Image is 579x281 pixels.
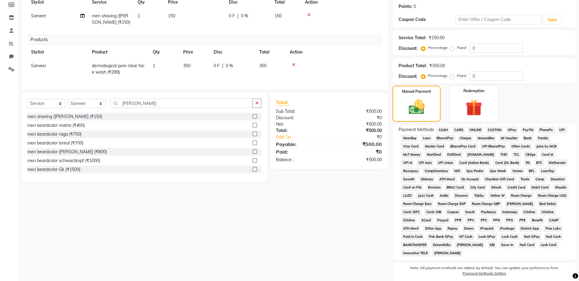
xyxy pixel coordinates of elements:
span: Rupay [446,225,460,232]
span: ATH Movil [401,225,420,232]
span: Tabby [472,192,486,199]
span: MI Voucher [499,135,519,142]
div: 0 [413,3,416,10]
span: Card (DL Bank) [493,159,521,166]
span: UPI Axis [417,159,434,166]
div: men beardcolor loreal (₹700) [27,140,83,146]
div: Discount: [399,73,417,80]
th: Total [256,45,286,59]
span: GPay [506,127,518,134]
span: BharatPay [435,135,455,142]
span: Innovative TELR [401,250,430,257]
div: ₹0 [329,115,386,121]
span: ATH Movil [438,176,457,183]
span: men shaving /[PERSON_NAME] (₹150) [92,13,130,25]
span: Visa Card [401,143,420,150]
span: Venmo [510,168,525,175]
span: Discover [453,192,470,199]
span: Complimentary [423,168,450,175]
span: CUSTOM [486,127,504,134]
div: men beardcolor Gk (₹1500) [27,166,80,173]
label: Manual Payment [402,89,431,94]
th: Price [180,45,210,59]
span: Card on File [401,184,424,191]
span: Dreamfolks [431,241,452,248]
span: 0 F [214,63,220,69]
span: [PERSON_NAME] [455,241,485,248]
div: Balance : [271,157,329,163]
th: Product [88,45,149,59]
span: Shoutlo [553,184,569,191]
span: BANKTANSFER [401,241,428,248]
span: MyT Money [401,151,422,158]
span: Master Card [423,143,446,150]
span: PayTM [521,127,535,134]
span: 350 [183,63,190,68]
span: PPR [453,217,463,224]
img: _gift.svg [460,97,487,118]
input: Enter Offer / Coupon Code [456,15,541,24]
span: Sameer [31,63,46,68]
span: Card: IOB [424,209,443,216]
span: CASH [437,127,450,134]
span: Donation [549,176,567,183]
span: Paypal [435,217,451,224]
label: Redemption [463,88,484,94]
span: [DOMAIN_NAME] [466,151,496,158]
span: City Card [469,184,487,191]
div: ₹500.00 [329,121,386,127]
th: Disc [210,45,256,59]
div: ₹500.00 [329,140,386,148]
span: BFL [527,168,537,175]
span: DefiDeal [445,151,463,158]
div: Paid: [271,148,329,155]
span: Credit Card [505,184,527,191]
span: Lash GPay [477,233,497,240]
span: | [237,13,239,19]
span: Coupon [445,209,461,216]
div: Sub Total: [271,108,329,115]
div: ₹500.00 [329,108,386,115]
span: Online W [488,192,507,199]
div: men beardcolor raga (₹700) [27,131,82,137]
label: Percentage [428,45,448,50]
span: 150 [168,13,175,19]
div: Payable: [271,140,329,148]
span: [PERSON_NAME] [432,250,462,257]
span: Spa Finder [465,168,486,175]
span: SaveIN [401,176,416,183]
span: PPC [479,217,489,224]
span: Lash Card [539,241,559,248]
span: Bad Debts [537,200,558,207]
span: Nail Cash [544,233,563,240]
span: PPN [491,217,502,224]
span: CEdge [524,151,538,158]
div: Discount: [271,115,329,121]
div: ₹350.00 [429,63,445,69]
span: Nift [452,168,462,175]
span: CARD [452,127,465,134]
span: 0 % [241,13,248,19]
span: | [222,63,223,69]
img: _cash.svg [404,98,430,116]
span: Other Cards [509,143,532,150]
span: Nail GPay [522,233,542,240]
div: men beardcolor schwarzkopf (₹1000) [27,158,100,164]
span: UOnline [540,209,556,216]
span: Juice by MCB [534,143,558,150]
span: NT Cash [458,233,474,240]
span: THD [498,151,509,158]
span: bKash [489,184,503,191]
span: 0 F [229,13,235,19]
span: LUZO [401,192,413,199]
span: Chamber Gift Card [483,176,516,183]
span: Bank [522,135,534,142]
span: 1 [138,13,140,19]
span: RS [524,159,532,166]
span: SOnline [401,217,417,224]
span: PPV [466,217,476,224]
div: Products [28,34,386,45]
span: UPI Union [436,159,455,166]
span: 0 % [226,63,233,69]
span: Room Charge GBP [470,200,502,207]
